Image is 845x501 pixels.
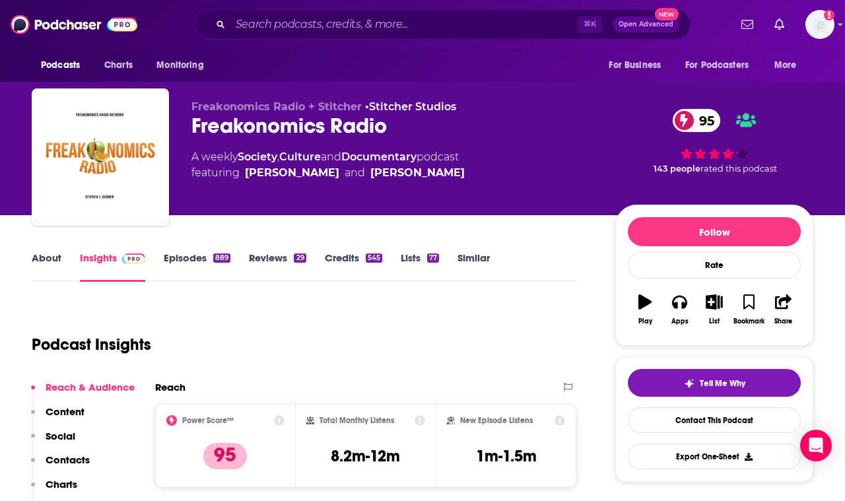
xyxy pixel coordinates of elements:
[331,446,400,466] h3: 8.2m-12m
[628,286,662,333] button: Play
[671,317,689,325] div: Apps
[800,430,832,461] div: Open Intercom Messenger
[805,10,834,39] span: Logged in as maggielindenberg
[613,17,679,32] button: Open AdvancedNew
[31,381,135,405] button: Reach & Audience
[638,317,652,325] div: Play
[325,251,382,282] a: Credits545
[46,478,77,490] p: Charts
[673,109,721,132] a: 95
[460,416,533,425] h2: New Episode Listens
[96,53,141,78] a: Charts
[31,430,75,454] button: Social
[401,251,439,282] a: Lists77
[11,12,137,37] img: Podchaser - Follow, Share and Rate Podcasts
[709,317,720,325] div: List
[230,14,578,35] input: Search podcasts, credits, & more...
[655,8,679,20] span: New
[249,251,306,282] a: Reviews29
[677,53,768,78] button: open menu
[599,53,677,78] button: open menu
[182,416,234,425] h2: Power Score™
[41,56,80,75] span: Podcasts
[320,416,394,425] h2: Total Monthly Listens
[203,443,247,469] p: 95
[155,381,186,393] h2: Reach
[370,165,465,181] a: [PERSON_NAME]
[736,13,759,36] a: Show notifications dropdown
[238,150,277,163] a: Society
[628,369,801,397] button: tell me why sparkleTell Me Why
[733,317,764,325] div: Bookmark
[164,251,230,282] a: Episodes889
[213,253,230,263] div: 889
[245,165,339,181] a: Steve Levitt
[427,253,439,263] div: 77
[654,164,700,174] span: 143 people
[769,13,790,36] a: Show notifications dropdown
[805,10,834,39] img: User Profile
[104,56,133,75] span: Charts
[476,446,537,466] h3: 1m-1.5m
[365,100,456,113] span: •
[765,53,813,78] button: open menu
[194,9,691,40] div: Search podcasts, credits, & more...
[32,335,151,354] h1: Podcast Insights
[805,10,834,39] button: Show profile menu
[369,100,456,113] a: Stitcher Studios
[46,381,135,393] p: Reach & Audience
[46,453,90,466] p: Contacts
[684,378,694,389] img: tell me why sparkle
[628,444,801,469] button: Export One-Sheet
[615,100,813,182] div: 95 143 peoplerated this podcast
[46,405,84,418] p: Content
[628,407,801,433] a: Contact This Podcast
[147,53,220,78] button: open menu
[341,150,417,163] a: Documentary
[628,217,801,246] button: Follow
[662,286,696,333] button: Apps
[766,286,801,333] button: Share
[774,317,792,325] div: Share
[609,56,661,75] span: For Business
[191,100,362,113] span: Freakonomics Radio + Stitcher
[366,253,382,263] div: 545
[619,21,673,28] span: Open Advanced
[122,253,145,264] img: Podchaser Pro
[774,56,797,75] span: More
[80,251,145,282] a: InsightsPodchaser Pro
[824,10,834,20] svg: Add a profile image
[578,16,602,33] span: ⌘ K
[686,109,721,132] span: 95
[700,378,745,389] span: Tell Me Why
[32,251,61,282] a: About
[279,150,321,163] a: Culture
[697,286,731,333] button: List
[685,56,749,75] span: For Podcasters
[34,91,166,223] img: Freakonomics Radio
[345,165,365,181] span: and
[191,165,465,181] span: featuring
[156,56,203,75] span: Monitoring
[457,251,490,282] a: Similar
[700,164,777,174] span: rated this podcast
[321,150,341,163] span: and
[31,453,90,478] button: Contacts
[31,405,84,430] button: Content
[191,149,465,181] div: A weekly podcast
[46,430,75,442] p: Social
[277,150,279,163] span: ,
[32,53,97,78] button: open menu
[628,251,801,279] div: Rate
[731,286,766,333] button: Bookmark
[294,253,306,263] div: 29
